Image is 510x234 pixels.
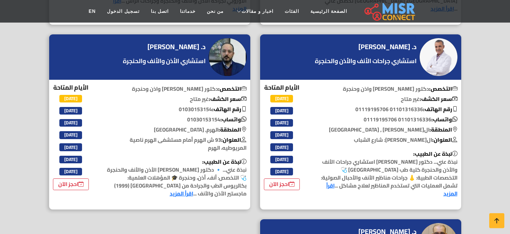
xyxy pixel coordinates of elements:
a: من نحن [201,4,229,19]
a: اتصل بنا [145,4,174,19]
span: [DATE] [270,119,293,127]
p: غير متاح [313,95,461,103]
span: [DATE] [270,95,293,102]
span: [DATE] [59,168,82,175]
h4: د. [PERSON_NAME] [358,43,417,51]
span: [DATE] [59,143,82,151]
span: [DATE] [270,156,293,163]
a: استشاري جراحات الأنف والأذن والحنجرة [313,56,419,65]
p: 01030153154 [102,105,250,113]
a: اقرأ المزيد [326,181,457,198]
p: 93 ش الهرم أمام مستشفى الهرم ناصية المريوطيه، الهرم [102,136,250,152]
a: الصفحة الرئيسية [305,4,353,19]
span: [DATE] [59,119,82,127]
b: التخصص: [218,84,246,94]
span: [DATE] [59,95,82,102]
div: الأيام المتاحة [53,83,89,191]
a: د. [PERSON_NAME] [358,41,419,53]
b: رقم الهاتف: [212,104,246,114]
b: نبذة عن الطبيب: [413,149,457,159]
img: د. شريف عبد البر [420,38,457,76]
p: 01030153154 [102,116,250,124]
p: ال[PERSON_NAME]: شارع الشباب [313,136,461,144]
b: رقم الهاتف: [423,104,457,114]
span: [DATE] [59,131,82,139]
p: دكتور [PERSON_NAME] واذن وحنجرة [102,85,250,93]
b: سعر الكشف: [420,94,457,104]
a: د. [PERSON_NAME] [147,41,208,53]
b: العنوان: [221,135,246,145]
p: الهرم, [GEOGRAPHIC_DATA] [102,126,250,134]
a: استشاري الأذن والأنف والحنجرة [121,56,208,65]
span: [DATE] [270,168,293,175]
img: د. محمد سيد بدر [209,38,246,76]
b: نبذة عن الطبيب: [202,157,246,167]
a: الفئات [279,4,305,19]
a: تسجيل الدخول [101,4,145,19]
span: [DATE] [270,107,293,115]
div: الأيام المتاحة [264,83,300,191]
span: [DATE] [270,143,293,151]
b: التخصص: [429,84,457,94]
a: احجز الآن [53,178,89,190]
span: [DATE] [59,107,82,115]
a: خدماتنا [174,4,201,19]
a: احجز الآن [264,178,300,190]
span: [DATE] [270,131,293,139]
b: واتساب: [431,115,457,124]
p: نبذة عني... دكتور [PERSON_NAME] استشاري جراحات الأنف والأذن والحنجرة كلية طب [GEOGRAPHIC_DATA] 🩺 ... [313,150,461,198]
a: EN [83,4,102,19]
p: غير متاح [102,95,250,103]
img: main.misr_connect [364,2,415,21]
p: نبذة عني... 🔹 دكتور [PERSON_NAME] الأذن والأنف والحنجرة 🩺 التخصص: أنف، أذن، وحنجرة 🎓 المؤهلات الع... [102,158,250,198]
b: المنطقة: [429,125,457,135]
p: دكتور [PERSON_NAME] واذن وحنجرة [313,85,461,93]
p: 01101316336 01119195706 [313,116,461,124]
b: واتساب: [220,115,246,124]
a: اقرأ المزيد [170,189,193,198]
a: اخبار و مقالات [229,4,279,19]
p: 01101316336 01119195706 [313,105,461,113]
p: ال[PERSON_NAME] , [GEOGRAPHIC_DATA] [313,126,461,134]
span: اخبار و مقالات [242,8,273,15]
b: سعر الكشف: [209,94,246,104]
b: العنوان: [432,135,457,145]
span: [DATE] [59,156,82,163]
h4: د. [PERSON_NAME] [147,43,206,51]
b: المنطقة: [219,125,246,135]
